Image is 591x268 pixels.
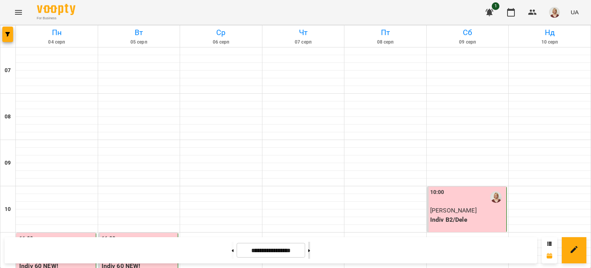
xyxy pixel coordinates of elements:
[428,27,508,39] h6: Сб
[510,39,589,46] h6: 10 серп
[5,66,11,75] h6: 07
[17,39,97,46] h6: 04 серп
[5,205,11,214] h6: 10
[99,39,179,46] h6: 05 серп
[17,27,97,39] h6: Пн
[568,5,582,19] button: UA
[181,39,261,46] h6: 06 серп
[5,159,11,167] h6: 09
[430,188,444,197] label: 10:00
[37,4,75,15] img: Voopty Logo
[346,39,425,46] h6: 08 серп
[492,2,499,10] span: 1
[430,207,477,214] span: [PERSON_NAME]
[346,27,425,39] h6: Пт
[5,113,11,121] h6: 08
[430,215,505,224] p: Indiv B2/Dele
[549,7,560,18] img: b6bf6b059c2aeaed886fa5ba7136607d.jpg
[510,27,589,39] h6: Нд
[490,191,502,203] img: Косарик Анастасія
[99,27,179,39] h6: Вт
[37,16,75,21] span: For Business
[571,8,579,16] span: UA
[181,27,261,39] h6: Ср
[264,39,343,46] h6: 07 серп
[264,27,343,39] h6: Чт
[9,3,28,22] button: Menu
[428,39,508,46] h6: 09 серп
